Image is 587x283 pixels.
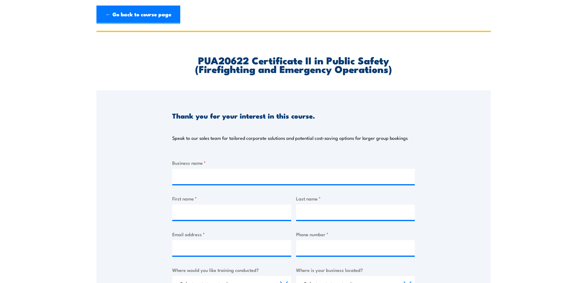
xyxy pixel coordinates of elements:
[172,266,291,273] label: Where would you like training conducted?
[172,195,291,202] label: First name
[172,231,291,238] label: Email address
[296,195,415,202] label: Last name
[296,231,415,238] label: Phone number
[172,112,315,119] h3: Thank you for your interest in this course.
[96,6,180,24] a: ← Go back to course page
[172,56,415,73] h2: PUA20622 Certificate II in Public Safety (Firefighting and Emergency Operations)
[296,266,415,273] label: Where is your business located?
[172,135,408,141] p: Speak to our sales team for tailored corporate solutions and potential cost-saving options for la...
[172,159,415,166] label: Business name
